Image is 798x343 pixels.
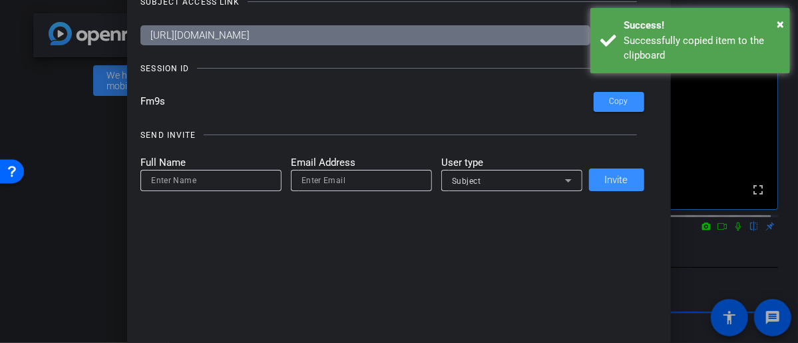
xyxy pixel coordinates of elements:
openreel-title-line: SESSION ID [140,62,644,75]
div: Success! [624,18,780,33]
openreel-title-line: SEND INVITE [140,129,644,142]
mat-label: Email Address [291,155,432,171]
button: Copy [594,92,644,112]
input: Enter Name [151,172,271,188]
button: Close [777,14,784,34]
div: SEND INVITE [140,129,196,142]
mat-label: Full Name [140,155,282,171]
input: Enter Email [301,172,421,188]
span: × [777,16,784,32]
div: Successfully copied item to the clipboard [624,33,780,63]
span: Subject [452,176,481,186]
mat-label: User type [441,155,582,171]
span: Copy [610,97,628,107]
div: SESSION ID [140,62,189,75]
